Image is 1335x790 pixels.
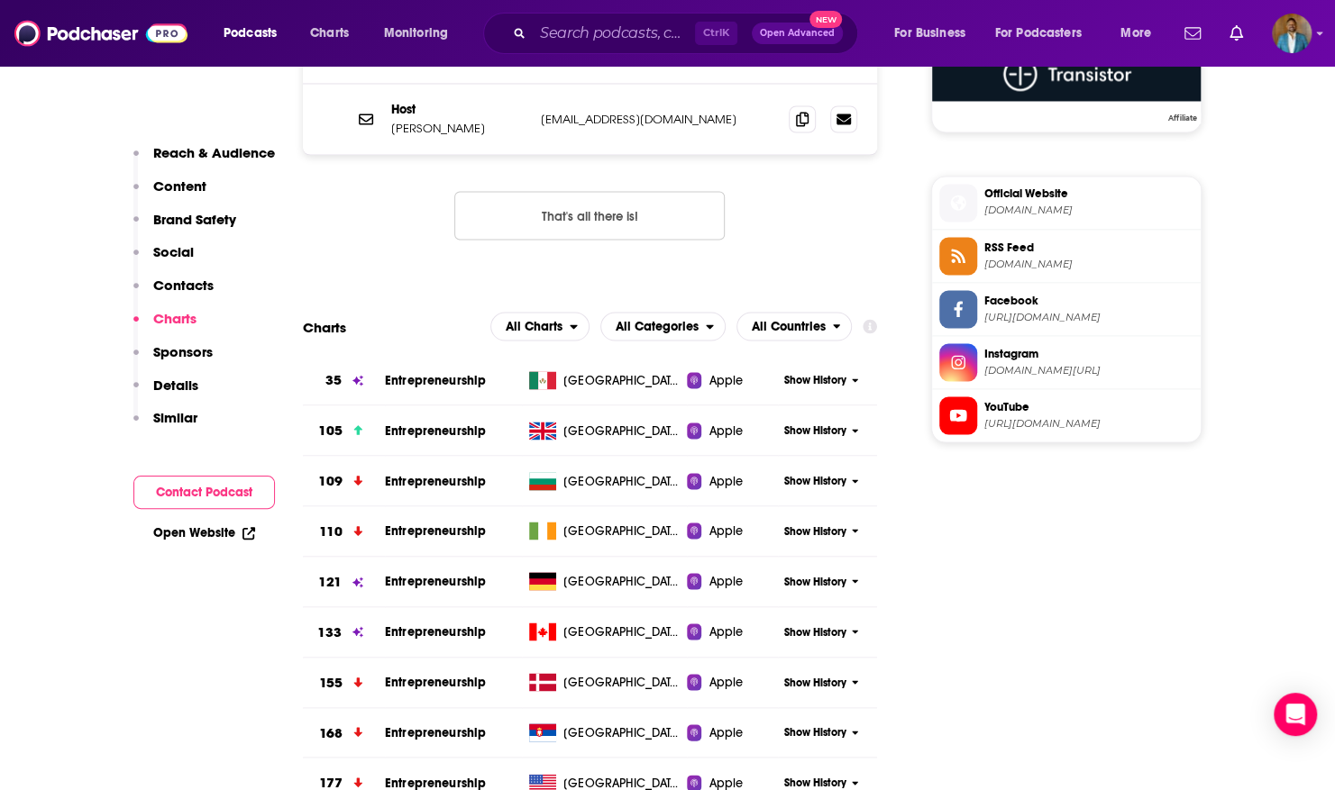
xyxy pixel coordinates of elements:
[1120,21,1151,46] span: More
[687,422,778,440] a: Apple
[709,522,743,540] span: Apple
[303,405,385,455] a: 105
[153,177,206,195] p: Content
[563,371,681,389] span: Mexico
[1274,693,1317,736] div: Open Intercom Messenger
[319,521,343,541] h3: 110
[752,320,826,332] span: All Countries
[784,624,846,640] span: Show History
[709,572,743,590] span: Apple
[1108,19,1174,48] button: open menu
[760,29,835,38] span: Open Advanced
[932,47,1201,121] a: Transistor
[385,775,486,790] a: Entrepreneurship
[687,673,778,691] a: Apple
[984,310,1193,323] span: https://www.facebook.com/The-Dental-CEO-Podcast
[385,724,486,740] span: Entrepreneurship
[385,473,486,488] a: Entrepreneurship
[709,422,743,440] span: Apple
[303,506,385,556] a: 110
[303,318,346,335] h2: Charts
[894,21,965,46] span: For Business
[153,144,275,161] p: Reach & Audience
[133,211,236,244] button: Brand Safety
[709,371,743,389] span: Apple
[984,186,1193,202] span: Official Website
[778,372,864,387] button: Show History
[984,416,1193,430] span: https://www.youtube.com/@ScottLeunePracticeMastery
[522,723,687,741] a: [GEOGRAPHIC_DATA]
[984,257,1193,270] span: feeds.transistor.fm
[1272,14,1312,53] button: Show profile menu
[454,191,725,240] button: Nothing here.
[687,522,778,540] a: Apple
[310,21,349,46] span: Charts
[133,243,194,277] button: Social
[778,574,864,589] button: Show History
[522,472,687,490] a: [GEOGRAPHIC_DATA]
[133,310,197,343] button: Charts
[133,409,197,442] button: Similar
[563,472,681,490] span: Bulgaria
[318,420,343,440] h3: 105
[784,523,846,539] span: Show History
[500,13,875,54] div: Search podcasts, credits, & more...
[385,623,486,639] a: Entrepreneurship
[298,19,360,48] a: Charts
[133,177,206,211] button: Content
[384,21,448,46] span: Monitoring
[709,673,743,691] span: Apple
[385,573,486,588] a: Entrepreneurship
[318,571,341,592] h3: 121
[778,775,864,790] button: Show History
[984,398,1193,414] span: YouTube
[303,658,385,707] a: 155
[695,22,737,45] span: Ctrl K
[385,522,486,538] a: Entrepreneurship
[153,409,197,426] p: Similar
[778,473,864,488] button: Show History
[1177,18,1208,49] a: Show notifications dropdown
[784,724,846,740] span: Show History
[153,377,198,394] p: Details
[133,277,214,310] button: Contacts
[385,372,486,387] span: Entrepreneurship
[984,363,1193,377] span: instagram.com/dentalceopodcast
[563,522,681,540] span: Ireland
[391,102,526,117] p: Host
[984,345,1193,361] span: Instagram
[133,343,213,377] button: Sponsors
[303,557,385,606] a: 121
[984,292,1193,308] span: Facebook
[133,377,198,410] button: Details
[1165,113,1201,123] span: Affiliate
[984,239,1193,255] span: RSS Feed
[687,622,778,640] a: Apple
[153,211,236,228] p: Brand Safety
[385,422,486,438] span: Entrepreneurship
[600,312,726,341] h2: Categories
[752,23,843,44] button: Open AdvancedNew
[325,369,342,390] h3: 35
[687,472,778,490] a: Apple
[784,422,846,438] span: Show History
[784,574,846,589] span: Show History
[533,19,695,48] input: Search podcasts, credits, & more...
[778,422,864,438] button: Show History
[318,470,343,491] h3: 109
[709,723,743,741] span: Apple
[14,16,187,50] img: Podchaser - Follow, Share and Rate Podcasts
[784,372,846,387] span: Show History
[153,525,255,540] a: Open Website
[522,622,687,640] a: [GEOGRAPHIC_DATA]
[385,674,486,689] a: Entrepreneurship
[153,310,197,327] p: Charts
[687,572,778,590] a: Apple
[153,243,194,260] p: Social
[563,572,681,590] span: Germany
[563,723,681,741] span: Serbia
[939,290,1193,328] a: Facebook[URL][DOMAIN_NAME]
